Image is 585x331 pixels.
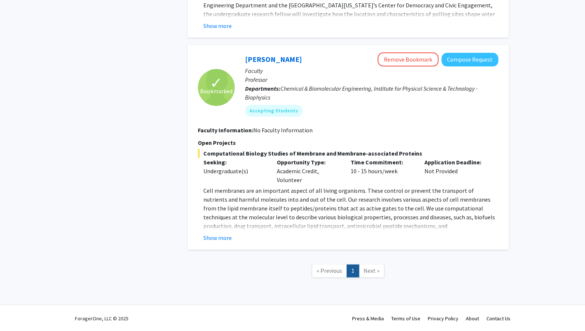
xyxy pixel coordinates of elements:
[245,66,498,75] p: Faculty
[345,158,419,184] div: 10 - 15 hours/week
[203,167,266,175] div: Undergraduate(s)
[203,186,498,275] p: Cell membranes are an important aspect of all living organisms. These control or prevent the tran...
[391,315,420,321] a: Terms of Use
[203,158,266,167] p: Seeking:
[187,257,509,287] nav: Page navigation
[245,55,302,64] a: [PERSON_NAME]
[203,21,232,30] button: Show more
[245,75,498,84] p: Professor
[75,305,128,331] div: ForagerOne, LLC © 2025
[198,126,253,134] b: Faculty Information:
[271,158,345,184] div: Academic Credit, Volunteer
[203,233,232,242] button: Show more
[419,158,493,184] div: Not Provided
[253,126,313,134] span: No Faculty Information
[441,53,498,66] button: Compose Request to Jeffery Klauda
[312,264,347,277] a: Previous Page
[486,315,510,321] a: Contact Us
[6,298,31,325] iframe: Chat
[352,315,384,321] a: Press & Media
[317,267,342,274] span: « Previous
[351,158,413,167] p: Time Commitment:
[466,315,479,321] a: About
[245,85,478,101] span: Chemical & Biomolecular Engineering, Institute for Physical Science & Technology - Biophysics
[198,138,498,147] p: Open Projects
[245,85,281,92] b: Departments:
[245,105,303,116] mat-chip: Accepting Students
[347,264,359,277] a: 1
[364,267,379,274] span: Next »
[428,315,458,321] a: Privacy Policy
[198,149,498,158] span: Computational Biology Studies of Membrane and Membrane-associated Proteins
[424,158,487,167] p: Application Deadline:
[378,52,438,66] button: Remove Bookmark
[200,87,233,95] span: Bookmarked
[210,79,223,87] span: ✓
[359,264,384,277] a: Next Page
[277,158,340,167] p: Opportunity Type:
